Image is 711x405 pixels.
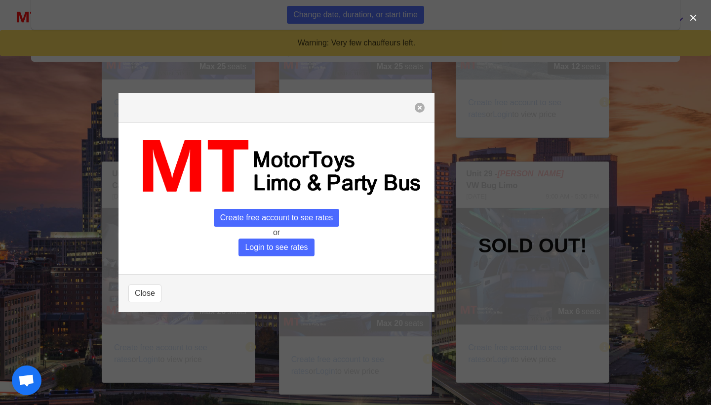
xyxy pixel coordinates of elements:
span: Login to see rates [238,239,314,256]
button: Close [128,284,161,302]
img: MT_logo_name.png [128,133,425,201]
span: Create free account to see rates [214,209,340,227]
div: Open chat [12,365,41,395]
span: Close [135,287,155,299]
p: or [128,227,425,239]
